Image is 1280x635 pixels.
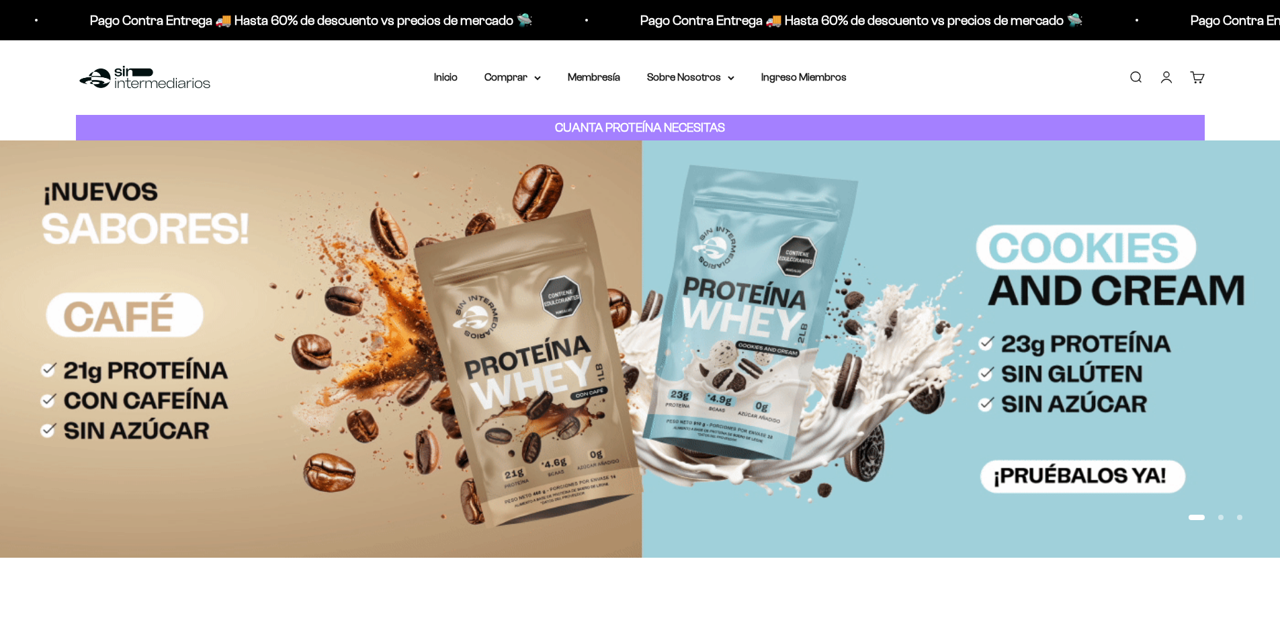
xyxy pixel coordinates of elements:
[555,120,725,134] strong: CUANTA PROTEÍNA NECESITAS
[87,9,530,31] p: Pago Contra Entrega 🚚 Hasta 60% de descuento vs precios de mercado 🛸
[638,9,1080,31] p: Pago Contra Entrega 🚚 Hasta 60% de descuento vs precios de mercado 🛸
[484,69,541,86] summary: Comprar
[568,71,620,83] a: Membresía
[434,71,458,83] a: Inicio
[761,71,847,83] a: Ingreso Miembros
[647,69,734,86] summary: Sobre Nosotros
